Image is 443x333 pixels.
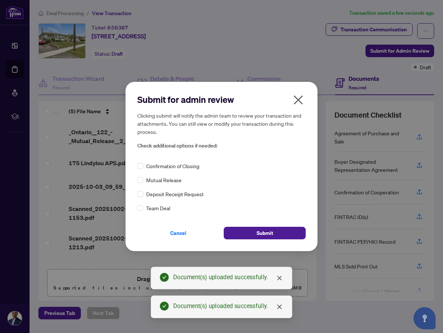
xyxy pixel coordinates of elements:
[413,307,436,329] button: Open asap
[137,227,219,239] button: Cancel
[160,302,169,311] span: check-circle
[292,94,304,106] span: close
[146,162,199,170] span: Confirmation of Closing
[173,273,283,282] div: Document(s) uploaded successfully.
[146,176,182,184] span: Mutual Release
[137,111,306,136] h5: Clicking submit will notify the admin team to review your transaction and attachments. You can st...
[257,227,273,239] span: Submit
[137,94,306,105] h2: Submit for admin review
[275,274,284,282] a: Close
[146,204,170,212] span: Team Deal
[224,227,306,239] button: Submit
[275,303,284,311] a: Close
[146,190,204,198] span: Deposit Receipt Request
[173,302,283,311] div: Document(s) uploaded successfully.
[137,142,306,150] span: Check additional options if needed:
[170,227,186,239] span: Cancel
[277,304,282,310] span: close
[277,275,282,281] span: close
[160,273,169,282] span: check-circle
